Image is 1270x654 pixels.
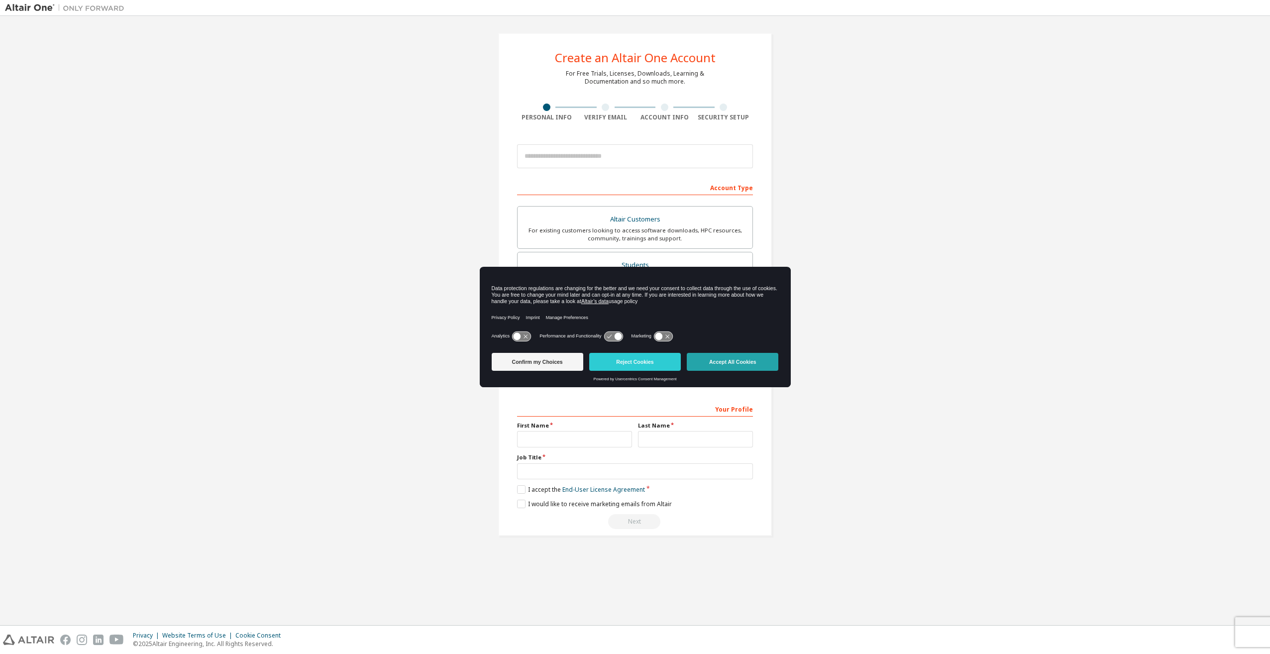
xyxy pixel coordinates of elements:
a: End-User License Agreement [562,485,645,494]
div: Security Setup [694,113,753,121]
label: I accept the [517,485,645,494]
img: Altair One [5,3,129,13]
div: Account Info [635,113,694,121]
div: Account Type [517,179,753,195]
img: facebook.svg [60,635,71,645]
div: Read and acccept EULA to continue [517,514,753,529]
div: Privacy [133,632,162,640]
label: First Name [517,422,632,430]
p: © 2025 Altair Engineering, Inc. All Rights Reserved. [133,640,287,648]
div: Personal Info [517,113,576,121]
label: Last Name [638,422,753,430]
label: I would like to receive marketing emails from Altair [517,500,672,508]
img: altair_logo.svg [3,635,54,645]
div: Your Profile [517,401,753,417]
div: Verify Email [576,113,635,121]
div: For existing customers looking to access software downloads, HPC resources, community, trainings ... [524,226,746,242]
div: Cookie Consent [235,632,287,640]
div: Students [524,258,746,272]
img: youtube.svg [109,635,124,645]
div: Create an Altair One Account [555,52,716,64]
img: linkedin.svg [93,635,104,645]
div: Website Terms of Use [162,632,235,640]
div: For Free Trials, Licenses, Downloads, Learning & Documentation and so much more. [566,70,704,86]
div: Altair Customers [524,213,746,226]
label: Job Title [517,453,753,461]
img: instagram.svg [77,635,87,645]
